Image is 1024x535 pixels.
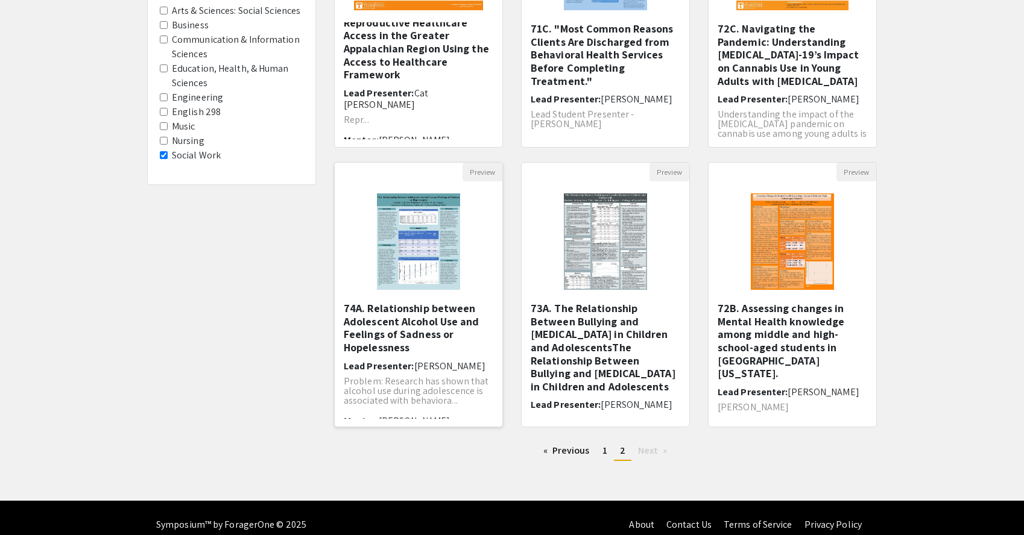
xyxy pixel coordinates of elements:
[334,442,877,461] ul: Pagination
[620,444,625,457] span: 2
[552,181,659,302] img: <p>73A. The Relationship Between Bullying and Suicidal Ideation in Children and Adolescents<span ...
[718,302,867,380] h5: 72B. Assessing changes in Mental Health knowledge among middle and high-school-aged students in [...
[739,181,845,302] img: <p><span style="color: black;">72B. Assessing changes in Mental Health knowledge among middle and...
[344,134,379,146] span: Mentor:
[365,181,472,302] img: <p>74A. Relationship between Adolescent Alcohol Use and Feelings of Sadness or Hopelessness</p>
[601,398,672,411] span: [PERSON_NAME]
[638,444,658,457] span: Next
[788,93,859,105] span: [PERSON_NAME]
[172,148,221,163] label: Social Work
[724,518,792,531] a: Terms of Service
[334,162,503,427] div: Open Presentation <p>74A. Relationship between Adolescent Alcohol Use and Feelings of Sadness or ...
[172,18,209,33] label: Business
[666,518,712,531] a: Contact Us
[344,87,428,111] span: Cat [PERSON_NAME]
[531,93,680,105] h6: Lead Presenter:
[804,518,862,531] a: Privacy Policy
[718,402,867,412] p: [PERSON_NAME]
[531,302,680,393] h5: 73A. The Relationship Between Bullying and [MEDICAL_DATA] in Children and AdolescentsThe Relation...
[9,481,51,526] iframe: Chat
[344,360,493,372] h6: Lead Presenter:
[537,442,596,460] a: Previous page
[172,105,221,119] label: English 298
[344,302,493,354] h5: 74A. Relationship between Adolescent Alcohol Use and Feelings of Sadness or Hopelessness
[718,22,867,87] h5: 72C. Navigating the Pandemic: Understanding [MEDICAL_DATA]-19’s Impact on Cannabis Use in Young A...
[521,162,690,427] div: Open Presentation <p>73A. The Relationship Between Bullying and Suicidal Ideation in Children and...
[718,93,867,105] h6: Lead Presenter:
[602,444,607,457] span: 1
[172,33,303,61] label: Communication & Information Sciences
[172,134,204,148] label: Nursing
[629,518,654,531] a: About
[601,93,672,105] span: [PERSON_NAME]
[414,360,485,372] span: [PERSON_NAME]
[463,163,502,181] button: Preview
[344,375,488,407] span: Problem: Research has shown that alcohol use during adolescence is associated with behaviora...
[344,113,369,126] span: Repr...
[172,4,300,18] label: Arts & Sciences: Social Sciences
[836,163,876,181] button: Preview
[172,119,195,134] label: Music
[649,163,689,181] button: Preview
[718,108,867,149] span: Understanding the impact of the [MEDICAL_DATA] pandemic on cannabis use among young adults is vit...
[788,386,859,398] span: [PERSON_NAME]
[718,386,867,398] h6: Lead Presenter:
[531,399,680,410] h6: Lead Presenter:
[172,61,303,90] label: Education, Health, & Human Sciences
[531,110,680,129] p: Lead Student Presenter - [PERSON_NAME]
[172,90,223,105] label: Engineering
[531,22,680,87] h5: 71C. "Most Common Reasons Clients Are Discharged from Behavioral Health Services Before Completin...
[379,134,450,146] span: [PERSON_NAME]
[379,415,450,427] span: [PERSON_NAME]
[344,415,379,427] span: Mentor:
[344,3,493,81] h5: 74C. Healthcare and Reproductive Healthcare Access in the Greater Appalachian Region Using the Ac...
[344,87,493,110] h6: Lead Presenter:
[708,162,877,427] div: Open Presentation <p><span style="color: black;">72B. Assessing changes in Mental Health knowledg...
